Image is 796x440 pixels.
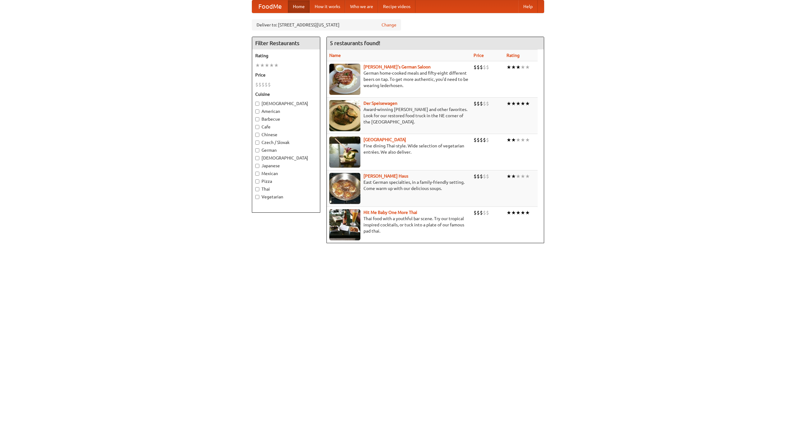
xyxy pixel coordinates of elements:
li: $ [486,173,489,180]
div: Deliver to: [STREET_ADDRESS][US_STATE] [252,19,401,30]
li: ★ [521,209,525,216]
a: Price [474,53,484,58]
li: $ [486,209,489,216]
a: Home [288,0,310,13]
li: $ [477,137,480,143]
a: Who we are [345,0,378,13]
li: $ [480,137,483,143]
li: $ [265,81,268,88]
li: ★ [525,173,530,180]
li: $ [486,137,489,143]
li: ★ [516,100,521,107]
li: $ [486,64,489,71]
li: $ [483,64,486,71]
li: $ [474,64,477,71]
a: [PERSON_NAME] Haus [363,174,408,178]
li: $ [255,81,258,88]
input: Chinese [255,133,259,137]
li: ★ [511,173,516,180]
li: ★ [525,100,530,107]
a: Rating [507,53,520,58]
li: $ [477,100,480,107]
li: ★ [525,209,530,216]
li: $ [474,209,477,216]
li: $ [268,81,271,88]
label: Vegetarian [255,194,317,200]
li: ★ [507,173,511,180]
li: ★ [516,137,521,143]
li: $ [480,100,483,107]
h5: Rating [255,53,317,59]
li: ★ [274,62,279,69]
li: ★ [521,64,525,71]
label: Chinese [255,132,317,138]
input: German [255,148,259,152]
a: How it works [310,0,345,13]
li: ★ [525,137,530,143]
li: $ [480,173,483,180]
a: [PERSON_NAME]'s German Saloon [363,64,431,69]
li: $ [477,64,480,71]
li: ★ [516,209,521,216]
li: $ [483,137,486,143]
p: Fine dining Thai-style. Wide selection of vegetarian entrées. We also deliver. [329,143,469,155]
li: ★ [516,173,521,180]
li: $ [480,64,483,71]
li: ★ [255,62,260,69]
li: ★ [507,209,511,216]
a: [GEOGRAPHIC_DATA] [363,137,406,142]
input: Japanese [255,164,259,168]
a: Der Speisewagen [363,101,397,106]
p: East German specialties, in a family-friendly setting. Come warm up with our delicious soups. [329,179,469,192]
label: Czech / Slovak [255,139,317,146]
li: ★ [507,64,511,71]
input: American [255,109,259,113]
li: $ [483,209,486,216]
li: ★ [511,100,516,107]
a: FoodMe [252,0,288,13]
li: ★ [260,62,265,69]
label: Cafe [255,124,317,130]
li: $ [261,81,265,88]
label: Japanese [255,163,317,169]
ng-pluralize: 5 restaurants found! [330,40,380,46]
label: German [255,147,317,153]
li: $ [480,209,483,216]
img: speisewagen.jpg [329,100,360,131]
li: $ [474,173,477,180]
input: Vegetarian [255,195,259,199]
a: Name [329,53,341,58]
li: ★ [511,137,516,143]
li: $ [486,100,489,107]
p: Award-winning [PERSON_NAME] and other favorites. Look for our restored food truck in the NE corne... [329,106,469,125]
label: [DEMOGRAPHIC_DATA] [255,100,317,107]
p: German home-cooked meals and fifty-eight different beers on tap. To get more authentic, you'd nee... [329,70,469,89]
li: $ [474,100,477,107]
a: Help [518,0,538,13]
li: ★ [265,62,269,69]
p: Thai food with a youthful bar scene. Try our tropical inspired cocktails, or tuck into a plate of... [329,215,469,234]
img: satay.jpg [329,137,360,168]
label: [DEMOGRAPHIC_DATA] [255,155,317,161]
li: ★ [521,137,525,143]
li: $ [483,100,486,107]
h4: Filter Restaurants [252,37,320,49]
input: Czech / Slovak [255,141,259,145]
li: ★ [511,64,516,71]
h5: Cuisine [255,91,317,97]
a: Hit Me Baby One More Thai [363,210,417,215]
input: [DEMOGRAPHIC_DATA] [255,102,259,106]
li: ★ [516,64,521,71]
h5: Price [255,72,317,78]
li: ★ [521,100,525,107]
li: $ [474,137,477,143]
input: Barbecue [255,117,259,121]
li: ★ [269,62,274,69]
a: Change [382,22,396,28]
input: [DEMOGRAPHIC_DATA] [255,156,259,160]
label: Mexican [255,170,317,177]
li: ★ [511,209,516,216]
label: Barbecue [255,116,317,122]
